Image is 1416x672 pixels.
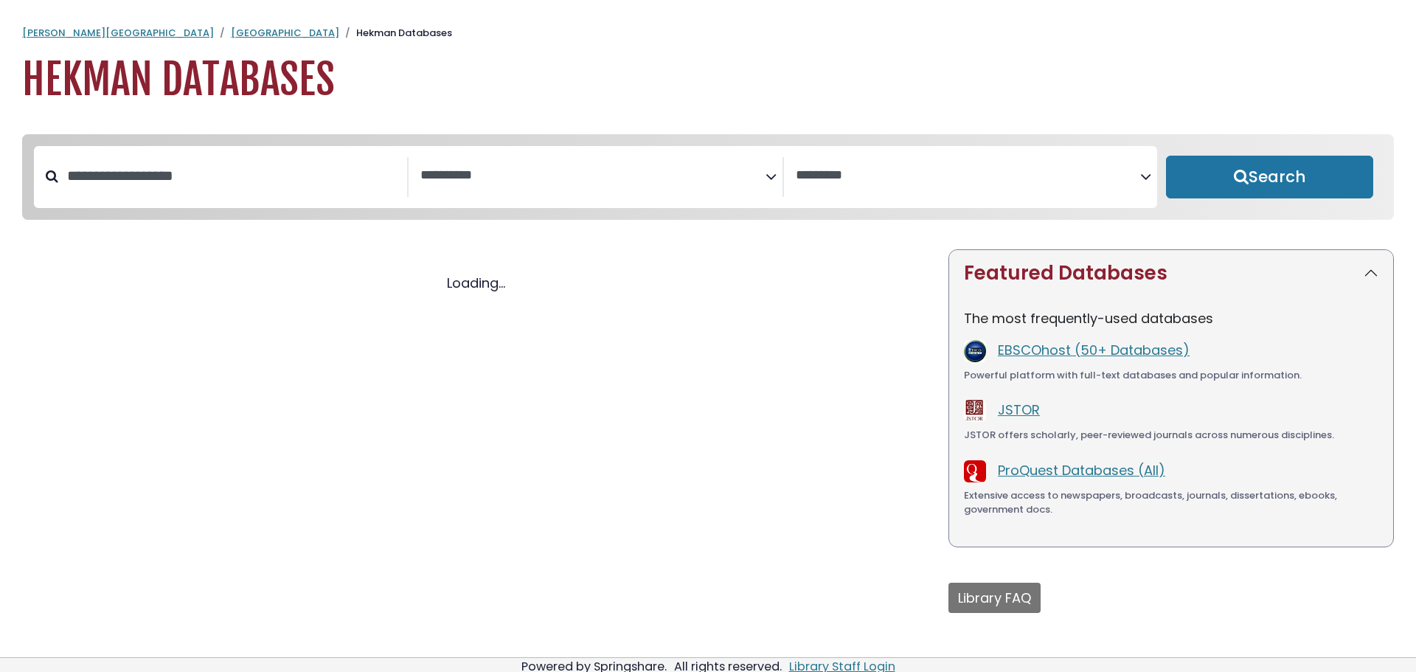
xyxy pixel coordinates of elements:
[231,26,339,40] a: [GEOGRAPHIC_DATA]
[949,250,1393,297] button: Featured Databases
[998,461,1165,479] a: ProQuest Databases (All)
[964,308,1378,328] p: The most frequently-used databases
[22,26,214,40] a: [PERSON_NAME][GEOGRAPHIC_DATA]
[948,583,1041,613] button: Library FAQ
[420,168,765,184] textarea: Search
[964,428,1378,443] div: JSTOR offers scholarly, peer-reviewed journals across numerous disciplines.
[58,164,407,188] input: Search database by title or keyword
[964,368,1378,383] div: Powerful platform with full-text databases and popular information.
[796,168,1140,184] textarea: Search
[339,26,452,41] li: Hekman Databases
[998,341,1190,359] a: EBSCOhost (50+ Databases)
[998,401,1040,419] a: JSTOR
[22,26,1394,41] nav: breadcrumb
[22,55,1394,105] h1: Hekman Databases
[22,134,1394,220] nav: Search filters
[964,488,1378,517] div: Extensive access to newspapers, broadcasts, journals, dissertations, ebooks, government docs.
[22,273,931,293] div: Loading...
[1166,156,1373,198] button: Submit for Search Results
